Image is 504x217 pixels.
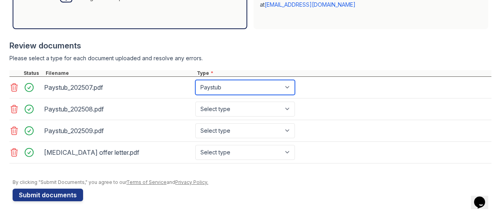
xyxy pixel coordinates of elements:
button: Submit documents [13,189,83,201]
a: [EMAIL_ADDRESS][DOMAIN_NAME] [265,1,356,8]
div: Paystub_202507.pdf [44,81,192,94]
div: Status [22,70,44,76]
div: [MEDICAL_DATA] offer letter.pdf [44,146,192,159]
div: Review documents [9,40,491,51]
a: Privacy Policy. [175,179,208,185]
a: Terms of Service [126,179,167,185]
div: Paystub_202508.pdf [44,103,192,115]
div: Type [195,70,491,76]
div: Please select a type for each document uploaded and resolve any errors. [9,54,491,62]
div: Paystub_202509.pdf [44,124,192,137]
div: By clicking "Submit Documents," you agree to our and [13,179,491,185]
iframe: chat widget [471,185,496,209]
div: Filename [44,70,195,76]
